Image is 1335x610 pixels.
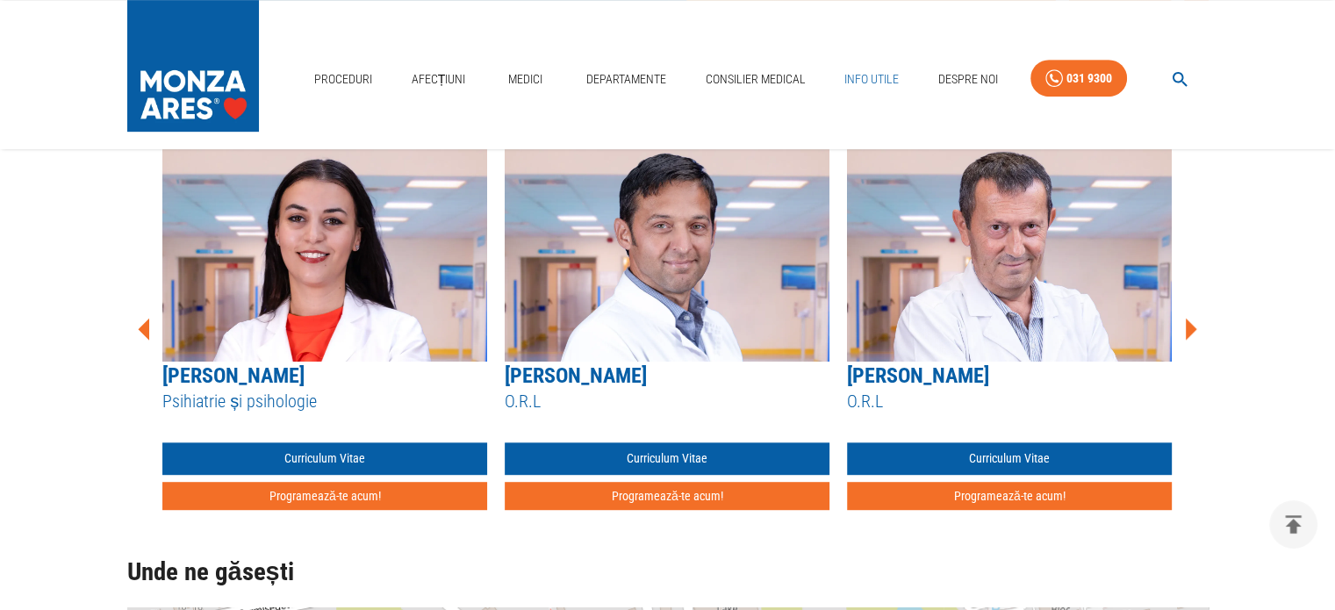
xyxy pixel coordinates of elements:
img: Dr. Marius Pop [505,142,829,362]
a: Medici [498,61,554,97]
a: Curriculum Vitae [505,442,829,475]
h5: O.R.L [505,390,829,413]
a: 031 9300 [1030,60,1127,97]
button: Programează-te acum! [505,482,829,511]
h2: Unde ne găsești [127,558,1209,586]
a: Info Utile [837,61,906,97]
a: Departamente [579,61,673,97]
a: Curriculum Vitae [162,442,487,475]
a: Despre Noi [931,61,1005,97]
h5: Psihiatrie și psihologie [162,390,487,413]
a: [PERSON_NAME] [505,363,647,388]
button: delete [1269,500,1317,549]
a: Afecțiuni [405,61,473,97]
div: 031 9300 [1066,68,1112,90]
a: [PERSON_NAME] [847,363,989,388]
a: Consilier Medical [698,61,812,97]
img: Dr. Cătălina Petrașcu [162,142,487,362]
a: [PERSON_NAME] [162,363,305,388]
a: Curriculum Vitae [847,442,1172,475]
button: Programează-te acum! [847,482,1172,511]
button: Programează-te acum! [162,482,487,511]
img: Dr. Sever Pop [847,142,1172,362]
h5: O.R.L [847,390,1172,413]
a: Proceduri [307,61,379,97]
